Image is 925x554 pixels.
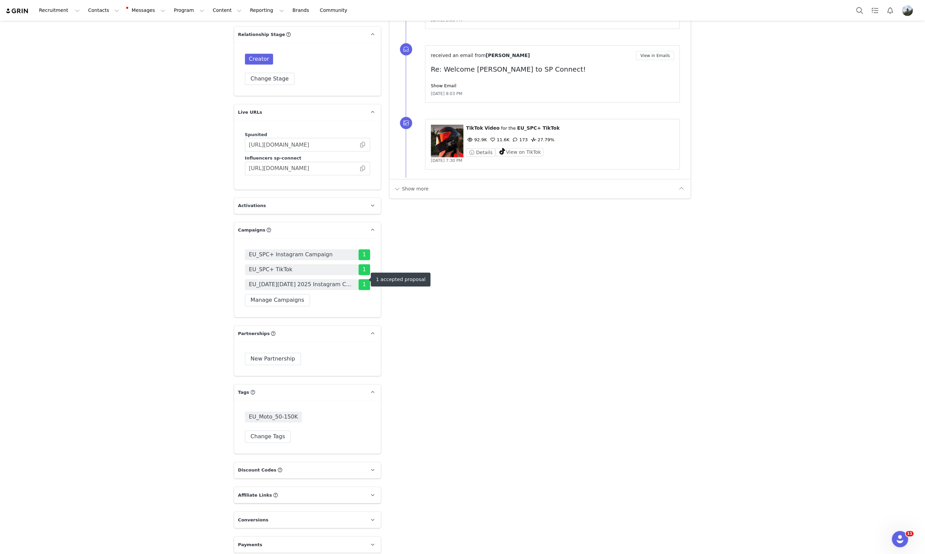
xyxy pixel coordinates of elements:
span: 1 [359,279,370,290]
span: 11.6K [488,137,509,142]
a: Show Email [431,83,456,88]
a: Community [316,3,354,18]
a: Brands [288,3,315,18]
span: [DATE] 8:03 PM [431,91,462,97]
span: Live URLs [238,109,262,116]
button: Content [209,3,246,18]
iframe: Intercom live chat [892,531,908,547]
p: ⁨ ⁩ ⁨ ⁩ for the ⁨ ⁩ [466,125,674,132]
a: Tasks [867,3,882,18]
span: Creator [245,54,273,64]
span: [PERSON_NAME] [486,53,530,58]
span: Video [484,125,500,131]
span: 1 [359,264,370,275]
button: Manage Campaigns [245,294,310,306]
button: Search [852,3,867,18]
span: EU_SPC+ TikTok [517,125,559,131]
button: Change Stage [245,73,295,85]
span: Spunited [245,132,267,137]
span: 92.9K [466,137,487,142]
span: 1 [359,249,370,260]
button: Messages [123,3,169,18]
button: Show more [393,183,429,194]
button: Recruitment [35,3,84,18]
span: EU_SPC+ TikTok [249,265,292,274]
button: View on TikTok [495,148,544,156]
a: View on TikTok [495,150,544,155]
p: Re: Welcome [PERSON_NAME] to SP Connect! [431,64,674,74]
span: Tags [238,389,249,396]
span: [DATE] 7:30 PM [431,158,462,163]
button: View in Emails [636,51,674,60]
span: Relationship Stage [238,31,285,38]
span: Conversions [238,516,269,523]
span: Influencers sp-connect [245,155,302,161]
span: EU_Moto_50-150K [245,411,302,422]
span: Discount Codes [238,467,276,474]
span: Activations [238,202,266,209]
span: 27.79% [529,137,555,142]
span: 173 [511,137,528,142]
button: Profile [898,5,920,16]
img: df2c7059-f68c-42b5-b42f-407b1a7bab96.jpg [902,5,913,16]
button: Contacts [84,3,123,18]
img: grin logo [5,8,29,14]
span: EU_SPC+ Instagram Campaign [249,251,333,259]
button: Reporting [246,3,288,18]
span: Payments [238,541,263,548]
span: TikTok [466,125,483,131]
span: EU_[DATE][DATE] 2025 Instagram Campaign [249,280,354,289]
button: Notifications [883,3,898,18]
span: 11 [906,531,913,536]
div: 1 accepted proposal [376,277,425,282]
button: Program [170,3,208,18]
span: Affiliate Links [238,492,272,498]
button: New Partnership [245,353,301,365]
body: Rich Text Area. Press ALT-0 for help. [5,5,278,13]
span: Campaigns [238,227,266,234]
button: Details [466,148,495,156]
button: Change Tags [245,430,291,443]
span: Partnerships [238,330,270,337]
span: received an email from [431,53,486,58]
